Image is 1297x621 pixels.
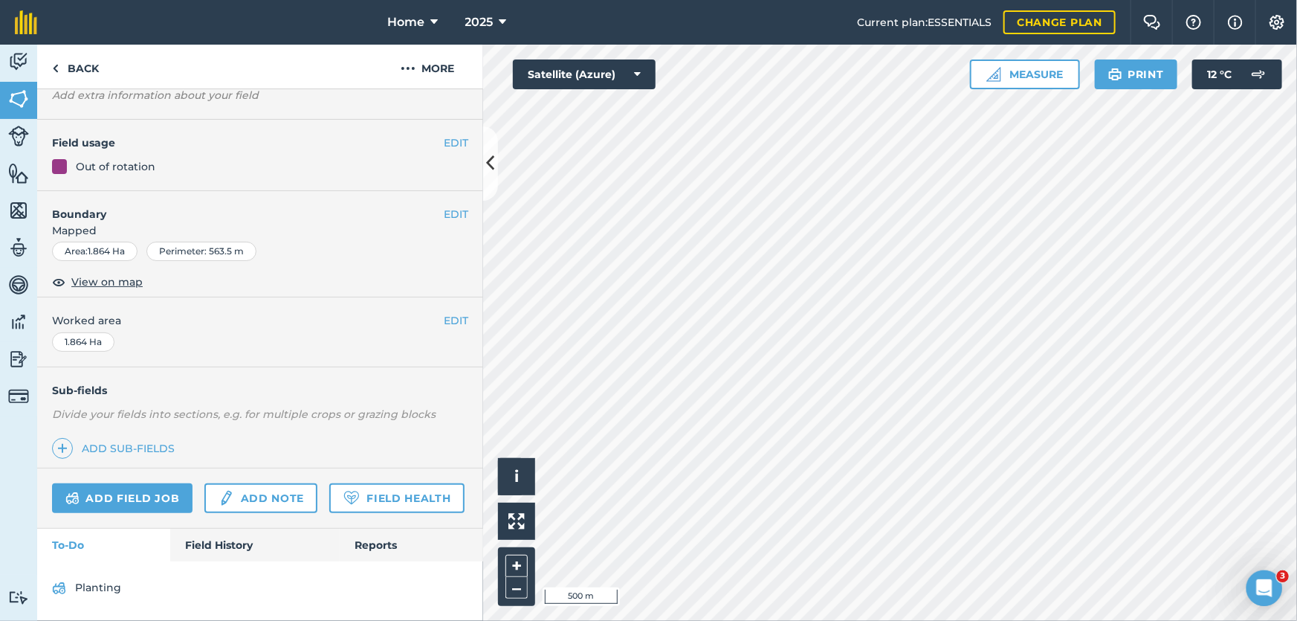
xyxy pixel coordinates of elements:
button: + [505,555,528,577]
a: Back [37,45,114,89]
img: svg+xml;base64,PHN2ZyB4bWxucz0iaHR0cDovL3d3dy53My5vcmcvMjAwMC9zdmciIHdpZHRoPSI1NiIgaGVpZ2h0PSI2MC... [8,88,29,110]
button: 12 °C [1192,59,1282,89]
img: svg+xml;base64,PD94bWwgdmVyc2lvbj0iMS4wIiBlbmNvZGluZz0idXRmLTgiPz4KPCEtLSBHZW5lcmF0b3I6IEFkb2JlIE... [8,386,29,407]
a: Field Health [329,483,464,513]
a: Add sub-fields [52,438,181,459]
h4: Field usage [52,135,444,151]
iframe: Intercom live chat [1246,570,1282,606]
a: Add field job [52,483,193,513]
button: i [498,458,535,495]
span: 12 ° C [1207,59,1232,89]
img: Two speech bubbles overlapping with the left bubble in the forefront [1143,15,1161,30]
h4: Boundary [37,191,444,222]
img: Ruler icon [986,67,1001,82]
button: EDIT [444,206,468,222]
img: svg+xml;base64,PHN2ZyB4bWxucz0iaHR0cDovL3d3dy53My5vcmcvMjAwMC9zdmciIHdpZHRoPSI5IiBoZWlnaHQ9IjI0Ii... [52,59,59,77]
h4: Sub-fields [37,382,483,399]
img: svg+xml;base64,PD94bWwgdmVyc2lvbj0iMS4wIiBlbmNvZGluZz0idXRmLTgiPz4KPCEtLSBHZW5lcmF0b3I6IEFkb2JlIE... [8,126,29,147]
button: EDIT [444,135,468,151]
img: svg+xml;base64,PHN2ZyB4bWxucz0iaHR0cDovL3d3dy53My5vcmcvMjAwMC9zdmciIHdpZHRoPSI1NiIgaGVpZ2h0PSI2MC... [8,162,29,184]
img: svg+xml;base64,PD94bWwgdmVyc2lvbj0iMS4wIiBlbmNvZGluZz0idXRmLTgiPz4KPCEtLSBHZW5lcmF0b3I6IEFkb2JlIE... [8,591,29,605]
button: Print [1095,59,1178,89]
img: svg+xml;base64,PD94bWwgdmVyc2lvbj0iMS4wIiBlbmNvZGluZz0idXRmLTgiPz4KPCEtLSBHZW5lcmF0b3I6IEFkb2JlIE... [65,489,80,507]
span: View on map [71,274,143,290]
span: Home [388,13,425,31]
a: Planting [52,576,468,600]
img: svg+xml;base64,PD94bWwgdmVyc2lvbj0iMS4wIiBlbmNvZGluZz0idXRmLTgiPz4KPCEtLSBHZW5lcmF0b3I6IEFkb2JlIE... [218,489,234,507]
a: Change plan [1003,10,1116,34]
span: Current plan : ESSENTIALS [857,14,992,30]
div: Out of rotation [76,158,155,175]
a: To-Do [37,529,170,562]
a: Reports [340,529,483,562]
img: A question mark icon [1185,15,1203,30]
img: svg+xml;base64,PD94bWwgdmVyc2lvbj0iMS4wIiBlbmNvZGluZz0idXRmLTgiPz4KPCEtLSBHZW5lcmF0b3I6IEFkb2JlIE... [8,311,29,333]
button: View on map [52,273,143,291]
div: Perimeter : 563.5 m [146,242,256,261]
img: svg+xml;base64,PD94bWwgdmVyc2lvbj0iMS4wIiBlbmNvZGluZz0idXRmLTgiPz4KPCEtLSBHZW5lcmF0b3I6IEFkb2JlIE... [1243,59,1273,89]
img: svg+xml;base64,PHN2ZyB4bWxucz0iaHR0cDovL3d3dy53My5vcmcvMjAwMC9zdmciIHdpZHRoPSI1NiIgaGVpZ2h0PSI2MC... [8,199,29,222]
img: fieldmargin Logo [15,10,37,34]
button: Satellite (Azure) [513,59,656,89]
button: – [505,577,528,599]
img: svg+xml;base64,PD94bWwgdmVyc2lvbj0iMS4wIiBlbmNvZGluZz0idXRmLTgiPz4KPCEtLSBHZW5lcmF0b3I6IEFkb2JlIE... [8,274,29,296]
img: A cog icon [1268,15,1286,30]
img: svg+xml;base64,PHN2ZyB4bWxucz0iaHR0cDovL3d3dy53My5vcmcvMjAwMC9zdmciIHdpZHRoPSIxOSIgaGVpZ2h0PSIyNC... [1108,65,1122,83]
img: svg+xml;base64,PHN2ZyB4bWxucz0iaHR0cDovL3d3dy53My5vcmcvMjAwMC9zdmciIHdpZHRoPSIyMCIgaGVpZ2h0PSIyNC... [401,59,415,77]
img: svg+xml;base64,PD94bWwgdmVyc2lvbj0iMS4wIiBlbmNvZGluZz0idXRmLTgiPz4KPCEtLSBHZW5lcmF0b3I6IEFkb2JlIE... [8,237,29,259]
img: Four arrows, one pointing top left, one top right, one bottom right and the last bottom left [508,513,525,530]
img: svg+xml;base64,PHN2ZyB4bWxucz0iaHR0cDovL3d3dy53My5vcmcvMjAwMC9zdmciIHdpZHRoPSIxOCIgaGVpZ2h0PSIyNC... [52,273,65,291]
img: svg+xml;base64,PD94bWwgdmVyc2lvbj0iMS4wIiBlbmNvZGluZz0idXRmLTgiPz4KPCEtLSBHZW5lcmF0b3I6IEFkb2JlIE... [8,51,29,73]
em: Divide your fields into sections, e.g. for multiple crops or grazing blocks [52,408,436,421]
a: Field History [170,529,339,562]
img: svg+xml;base64,PHN2ZyB4bWxucz0iaHR0cDovL3d3dy53My5vcmcvMjAwMC9zdmciIHdpZHRoPSIxNyIgaGVpZ2h0PSIxNy... [1228,13,1243,31]
div: 1.864 Ha [52,332,114,352]
span: 3 [1277,570,1289,582]
button: Measure [970,59,1080,89]
span: 2025 [465,13,494,31]
img: svg+xml;base64,PHN2ZyB4bWxucz0iaHR0cDovL3d3dy53My5vcmcvMjAwMC9zdmciIHdpZHRoPSIxNCIgaGVpZ2h0PSIyNC... [57,440,68,457]
button: EDIT [444,312,468,329]
em: Add extra information about your field [52,89,259,102]
span: Mapped [37,222,483,239]
span: i [514,467,519,486]
span: Worked area [52,312,468,329]
button: More [372,45,483,89]
div: Area : 1.864 Ha [52,242,138,261]
img: svg+xml;base64,PD94bWwgdmVyc2lvbj0iMS4wIiBlbmNvZGluZz0idXRmLTgiPz4KPCEtLSBHZW5lcmF0b3I6IEFkb2JlIE... [8,348,29,370]
a: Add note [204,483,317,513]
img: svg+xml;base64,PD94bWwgdmVyc2lvbj0iMS4wIiBlbmNvZGluZz0idXRmLTgiPz4KPCEtLSBHZW5lcmF0b3I6IEFkb2JlIE... [52,579,66,597]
